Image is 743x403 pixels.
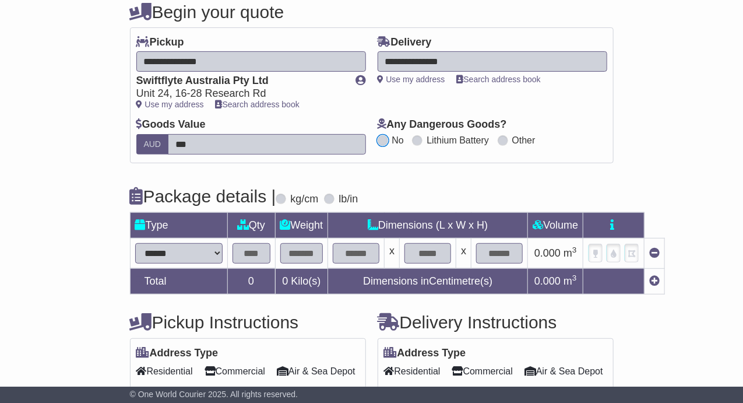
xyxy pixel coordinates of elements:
label: Address Type [384,347,466,360]
h4: Package details | [130,187,276,206]
span: Residential [384,362,441,380]
td: Dimensions (L x W x H) [328,212,528,238]
td: Kilo(s) [275,268,328,294]
span: 0 [282,275,288,287]
div: Unit 24, 16-28 Research Rd [136,87,344,100]
label: Delivery [378,36,432,49]
td: Dimensions in Centimetre(s) [328,268,528,294]
td: x [456,238,471,268]
a: Use my address [136,100,204,109]
label: lb/in [339,193,358,206]
a: Use my address [378,75,445,84]
label: Any Dangerous Goods? [378,118,507,131]
td: Qty [227,212,275,238]
label: AUD [136,134,169,155]
a: Search address book [216,100,300,109]
label: Goods Value [136,118,206,131]
a: Add new item [649,275,660,287]
a: Search address book [457,75,541,84]
h4: Delivery Instructions [378,313,614,332]
td: Volume [528,212,583,238]
h4: Pickup Instructions [130,313,366,332]
label: Address Type [136,347,219,360]
label: kg/cm [290,193,318,206]
span: Air & Sea Depot [277,362,355,380]
span: m [564,247,577,259]
td: x [385,238,400,268]
span: Residential [136,362,193,380]
span: m [564,275,577,287]
span: Air & Sea Depot [524,362,603,380]
td: Type [130,212,227,238]
span: 0.000 [534,275,561,287]
sup: 3 [572,246,577,254]
td: Weight [275,212,328,238]
span: 0.000 [534,247,561,259]
td: 0 [227,268,275,294]
label: Pickup [136,36,184,49]
td: Total [130,268,227,294]
label: No [392,135,404,146]
span: © One World Courier 2025. All rights reserved. [130,390,298,399]
a: Remove this item [649,247,660,259]
span: Commercial [205,362,265,380]
div: Swiftflyte Australia Pty Ltd [136,75,344,87]
label: Lithium Battery [427,135,489,146]
span: Commercial [452,362,513,380]
label: Other [512,135,536,146]
h4: Begin your quote [130,2,614,22]
sup: 3 [572,274,577,282]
